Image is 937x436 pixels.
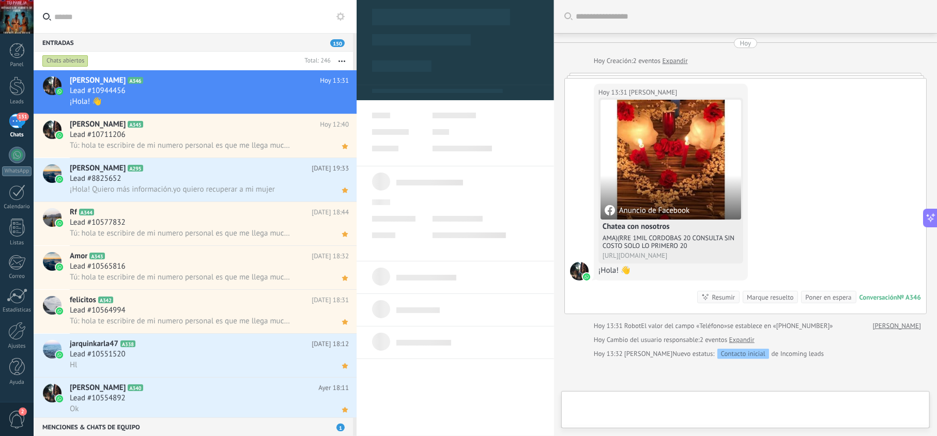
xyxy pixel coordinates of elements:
[603,234,739,250] div: AMA)(RRE 1MIL CORDOBAS 20 CONSULTA SIN COSTO SOLO LO PRIMERO 20
[56,351,63,359] img: icon
[56,307,63,315] img: icon
[128,121,143,128] span: A345
[17,113,28,121] span: 151
[34,378,357,421] a: avataricon[PERSON_NAME]A340Ayer 18:11Lead #10554892Ok
[594,335,755,345] div: Cambio del usuario responsable:
[717,349,769,359] div: Contacto inicial
[700,335,727,345] span: 2 eventos
[56,88,63,95] img: icon
[70,295,96,305] span: felicitos
[98,297,113,303] span: A342
[70,184,275,194] span: ¡Hola! Quiero más información.yo quiero recuperar a mi mujer
[56,220,63,227] img: icon
[34,246,357,289] a: avatariconAmorA343[DATE] 18:32Lead #10565816Tú: hola te escribire de mi numero personal es que me...
[663,56,688,66] a: Expandir
[56,395,63,402] img: icon
[300,56,331,66] div: Total: 246
[70,339,118,349] span: jarquinkarla47
[598,87,629,98] div: Hoy 13:31
[312,163,349,174] span: [DATE] 19:33
[312,207,349,217] span: [DATE] 18:44
[598,266,743,276] div: ¡Hola! 👋
[318,383,349,393] span: Ayer 18:11
[2,343,32,350] div: Ajustes
[594,349,624,359] div: Hoy 13:32
[873,321,921,331] a: [PERSON_NAME]
[42,55,88,67] div: Chats abiertos
[729,335,755,345] a: Expandir
[70,141,292,150] span: Tú: hola te escribire de mi numero personal es que me llega mucha gente aqui
[320,119,349,130] span: Hoy 12:40
[70,119,126,130] span: [PERSON_NAME]
[70,383,126,393] span: [PERSON_NAME]
[70,316,292,326] span: Tú: hola te escribire de mi numero personal es que me llega mucha gente aqui
[70,163,126,174] span: [PERSON_NAME]
[128,384,143,391] span: A340
[747,292,793,302] div: Marque resuelto
[727,321,833,331] span: se establece en «[PHONE_NUMBER]»
[70,86,126,96] span: Lead #10944456
[312,251,349,261] span: [DATE] 18:32
[2,166,32,176] div: WhatsApp
[19,408,27,416] span: 2
[594,56,607,66] div: Hoy
[128,165,143,172] span: A295
[34,33,353,52] div: Entradas
[641,321,727,331] span: El valor del campo «Teléfono»
[56,263,63,271] img: icon
[603,252,739,259] div: [URL][DOMAIN_NAME]
[34,417,353,436] div: Menciones & Chats de equipo
[570,262,589,281] span: Violet Sambola
[740,38,751,48] div: Hoy
[70,207,77,217] span: Rf
[2,204,32,210] div: Calendario
[712,292,735,302] div: Resumir
[336,424,345,431] span: 1
[70,251,87,261] span: Amor
[859,293,897,302] div: Conversación
[897,293,921,302] div: № A346
[70,217,126,228] span: Lead #10577832
[70,305,126,316] span: Lead #10564994
[605,205,689,215] div: Anuncio de Facebook
[70,261,126,272] span: Lead #10565816
[2,379,32,386] div: Ayuda
[70,97,102,106] span: ¡Hola! 👋
[34,290,357,333] a: avatariconfelicitosA342[DATE] 18:31Lead #10564994Tú: hola te escribire de mi numero personal es q...
[2,273,32,280] div: Correo
[624,349,672,358] span: jesus hernandez
[629,87,677,98] span: Violet Sambola
[330,39,345,47] span: 150
[56,132,63,139] img: icon
[672,349,714,359] span: Nuevo estatus:
[34,158,357,201] a: avataricon[PERSON_NAME]A295[DATE] 19:33Lead #8825652¡Hola! Quiero más información.yo quiero recup...
[2,240,32,246] div: Listas
[70,174,121,184] span: Lead #8825652
[672,349,824,359] div: de Incoming leads
[70,393,126,403] span: Lead #10554892
[79,209,94,215] span: A344
[594,56,688,66] div: Creación:
[128,77,143,84] span: A346
[312,295,349,305] span: [DATE] 18:31
[2,132,32,138] div: Chats
[633,56,660,66] span: 2 eventos
[805,292,851,302] div: Poner en espera
[89,253,104,259] span: A343
[120,340,135,347] span: A338
[594,321,624,331] div: Hoy 13:31
[2,99,32,105] div: Leads
[2,61,32,68] div: Panel
[70,272,292,282] span: Tú: hola te escribire de mi numero personal es que me llega mucha gente aqui
[320,75,349,86] span: Hoy 13:31
[70,75,126,86] span: [PERSON_NAME]
[624,321,641,330] span: Robot
[34,114,357,158] a: avataricon[PERSON_NAME]A345Hoy 12:40Lead #10711206Tú: hola te escribire de mi numero personal es ...
[34,70,357,114] a: avataricon[PERSON_NAME]A346Hoy 13:31Lead #10944456¡Hola! 👋
[34,202,357,245] a: avatariconRfA344[DATE] 18:44Lead #10577832Tú: hola te escribire de mi numero personal es que me l...
[312,339,349,349] span: [DATE] 18:12
[70,360,77,370] span: Hl
[601,100,741,261] a: Anuncio de FacebookChatea con nosotrosAMA)(RRE 1MIL CORDOBAS 20 CONSULTA SIN COSTO SOLO LO PRIMER...
[70,228,292,238] span: Tú: hola te escribire de mi numero personal es que me llega mucha gente aqui
[70,130,126,140] span: Lead #10711206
